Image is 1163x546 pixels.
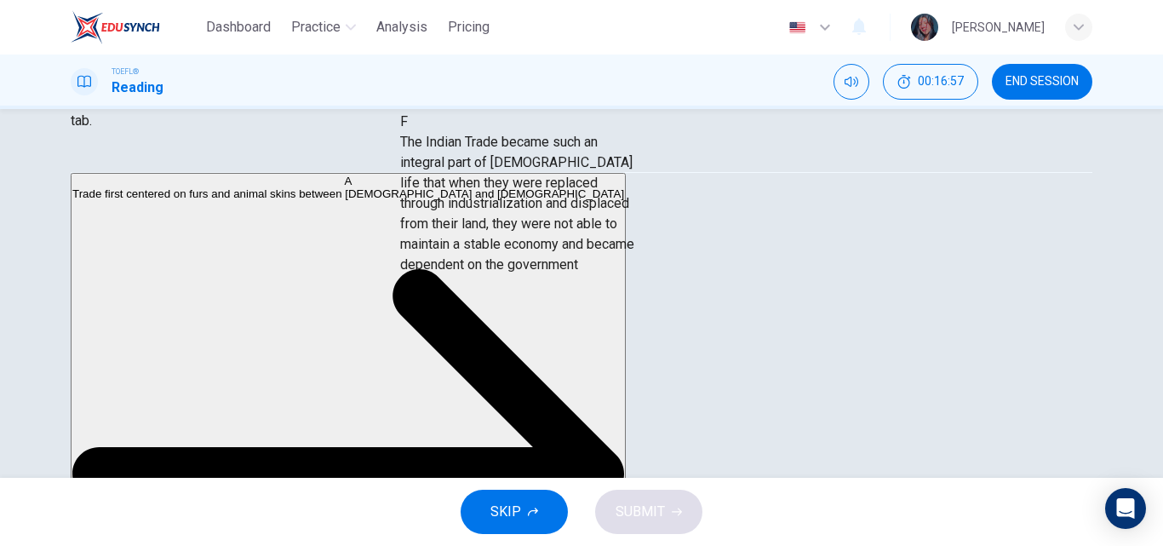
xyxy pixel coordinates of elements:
[992,64,1092,100] button: END SESSION
[71,10,160,44] img: EduSynch logo
[787,21,808,34] img: en
[112,66,139,78] span: TOEFL®
[1005,75,1079,89] span: END SESSION
[834,64,869,100] div: Mute
[112,78,163,98] h1: Reading
[911,14,938,41] img: Profile picture
[490,500,521,524] span: SKIP
[71,90,1092,131] p: Click on the answer choices below to select your answers. To remove an answer choice, go to the A...
[448,17,490,37] span: Pricing
[918,75,964,89] span: 00:16:57
[441,12,496,43] button: Pricing
[1105,488,1146,529] div: Open Intercom Messenger
[883,64,978,100] div: Hide
[206,17,271,37] span: Dashboard
[952,17,1045,37] div: [PERSON_NAME]
[72,175,624,187] div: A
[284,12,363,43] button: Practice
[376,17,427,37] span: Analysis
[71,131,1092,172] div: Choose test type tabs
[461,490,568,534] button: SKIP
[370,12,434,43] button: Analysis
[883,64,978,100] button: 00:16:57
[72,187,624,200] span: Trade first centered on furs and animal skins between [DEMOGRAPHIC_DATA] and [DEMOGRAPHIC_DATA]
[291,17,341,37] span: Practice
[71,10,199,44] a: EduSynch logo
[199,12,278,43] button: Dashboard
